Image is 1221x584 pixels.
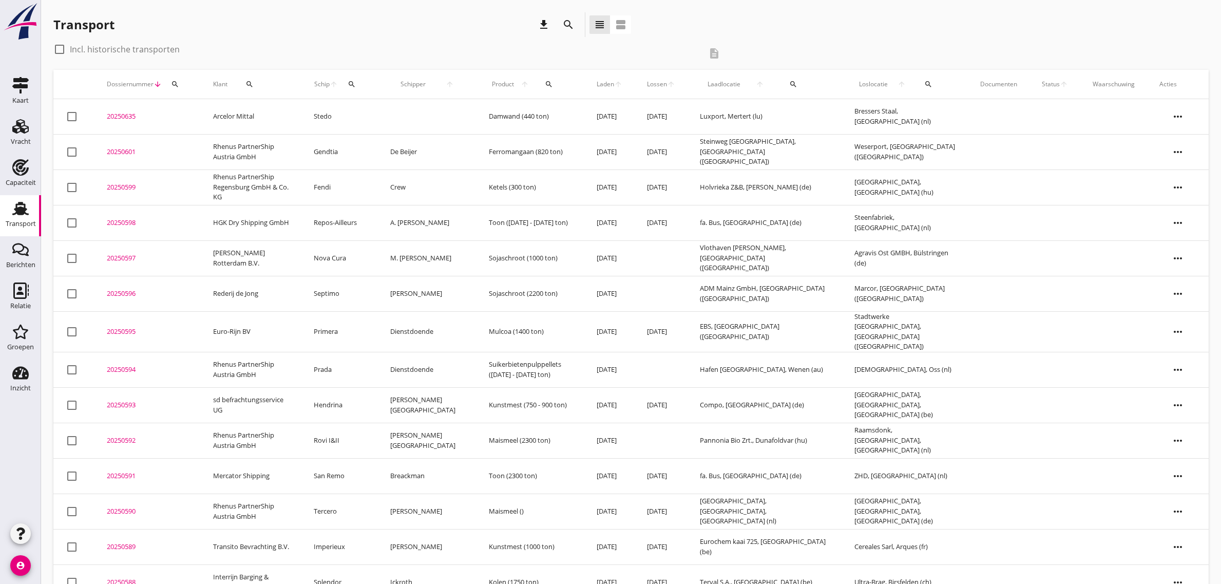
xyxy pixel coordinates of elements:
i: search [245,80,254,88]
td: Dienstdoende [378,311,476,352]
td: Toon ([DATE] - [DATE] ton) [476,205,584,240]
td: Rhenus PartnerShip Austria GmbH [201,494,301,529]
td: Cereales Sarl, Arques (fr) [842,529,968,564]
i: search [924,80,932,88]
td: Gendtia [301,134,378,169]
span: Laden [597,80,614,89]
i: arrow_upward [436,80,464,88]
div: 20250599 [107,182,188,193]
td: EBS, [GEOGRAPHIC_DATA] ([GEOGRAPHIC_DATA]) [688,311,843,352]
td: Stedo [301,99,378,135]
td: Rhenus PartnerShip Austria GmbH [201,352,301,387]
i: arrow_downward [154,80,162,88]
td: [GEOGRAPHIC_DATA], [GEOGRAPHIC_DATA] (hu) [842,169,968,205]
td: Steenfabriek, [GEOGRAPHIC_DATA] (nl) [842,205,968,240]
td: fa. Bus, [GEOGRAPHIC_DATA] (de) [688,205,843,240]
div: Documenten [980,80,1017,89]
td: [DATE] [635,169,688,205]
i: download [538,18,550,31]
td: [DATE] [584,352,635,387]
i: more_horiz [1163,426,1192,455]
i: more_horiz [1163,102,1192,131]
td: Crew [378,169,476,205]
i: search [562,18,575,31]
i: search [545,80,553,88]
td: [DATE] [635,134,688,169]
td: Suikerbietenpulppellets ([DATE] - [DATE] ton) [476,352,584,387]
i: more_horiz [1163,244,1192,273]
td: [PERSON_NAME] [378,494,476,529]
td: Ketels (300 ton) [476,169,584,205]
td: Transito Bevrachting B.V. [201,529,301,564]
td: De Beijer [378,134,476,169]
i: more_horiz [1163,279,1192,308]
td: Steinweg [GEOGRAPHIC_DATA], [GEOGRAPHIC_DATA] ([GEOGRAPHIC_DATA]) [688,134,843,169]
i: arrow_upward [518,80,532,88]
td: [PERSON_NAME] Rotterdam B.V. [201,240,301,276]
span: Schipper [390,80,435,89]
td: Weserport, [GEOGRAPHIC_DATA] ([GEOGRAPHIC_DATA]) [842,134,968,169]
td: Ferromangaan (820 ton) [476,134,584,169]
td: Arcelor Mittal [201,99,301,135]
div: 20250592 [107,436,188,446]
i: view_agenda [615,18,627,31]
td: Fendi [301,169,378,205]
td: Toon (2300 ton) [476,458,584,494]
div: 20250590 [107,506,188,517]
div: Inzicht [10,385,31,391]
td: Maismeel () [476,494,584,529]
td: [DATE] [635,458,688,494]
td: A. [PERSON_NAME] [378,205,476,240]
td: San Remo [301,458,378,494]
td: [DATE] [584,423,635,458]
td: [DATE] [635,387,688,423]
i: arrow_upward [1060,80,1068,88]
span: Schip [314,80,330,89]
div: Capaciteit [6,179,36,186]
div: 20250597 [107,253,188,263]
div: Berichten [6,261,35,268]
i: arrow_upward [893,80,910,88]
span: Laadlocatie [700,80,748,89]
td: Agravis Ost GMBH, Bülstringen (de) [842,240,968,276]
i: more_horiz [1163,391,1192,420]
span: Product [489,80,518,89]
td: Tercero [301,494,378,529]
td: [DATE] [584,205,635,240]
td: [PERSON_NAME][GEOGRAPHIC_DATA] [378,423,476,458]
td: [DATE] [584,529,635,564]
td: Breackman [378,458,476,494]
td: Rhenus PartnerShip Regensburg GmbH & Co. KG [201,169,301,205]
td: Damwand (440 ton) [476,99,584,135]
td: Vlothaven [PERSON_NAME], [GEOGRAPHIC_DATA] ([GEOGRAPHIC_DATA]) [688,240,843,276]
td: HGK Dry Shipping GmbH [201,205,301,240]
td: [DATE] [635,529,688,564]
td: Hafen [GEOGRAPHIC_DATA], Wenen (au) [688,352,843,387]
td: [DATE] [635,205,688,240]
td: Stadtwerke [GEOGRAPHIC_DATA], [GEOGRAPHIC_DATA] ([GEOGRAPHIC_DATA]) [842,311,968,352]
td: Primera [301,311,378,352]
td: Rhenus PartnerShip Austria GmbH [201,134,301,169]
td: Maismeel (2300 ton) [476,423,584,458]
div: 20250591 [107,471,188,481]
td: Sojaschroot (1000 ton) [476,240,584,276]
i: account_circle [10,555,31,576]
i: arrow_upward [330,80,338,88]
td: sd befrachtungsservice UG [201,387,301,423]
div: Acties [1159,80,1196,89]
td: Kunstmest (750 - 900 ton) [476,387,584,423]
div: 20250601 [107,147,188,157]
td: Eurochem kaai 725, [GEOGRAPHIC_DATA] (be) [688,529,843,564]
i: search [789,80,797,88]
td: Euro-Rijn BV [201,311,301,352]
td: [DATE] [584,276,635,311]
div: 20250635 [107,111,188,122]
td: [DATE] [584,387,635,423]
td: ADM Mainz GmbH, [GEOGRAPHIC_DATA] ([GEOGRAPHIC_DATA]) [688,276,843,311]
div: Transport [6,220,36,227]
td: Rhenus PartnerShip Austria GmbH [201,423,301,458]
div: Vracht [11,138,31,145]
td: Mulcoa (1400 ton) [476,311,584,352]
td: Sojaschroot (2200 ton) [476,276,584,311]
i: more_horiz [1163,355,1192,384]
